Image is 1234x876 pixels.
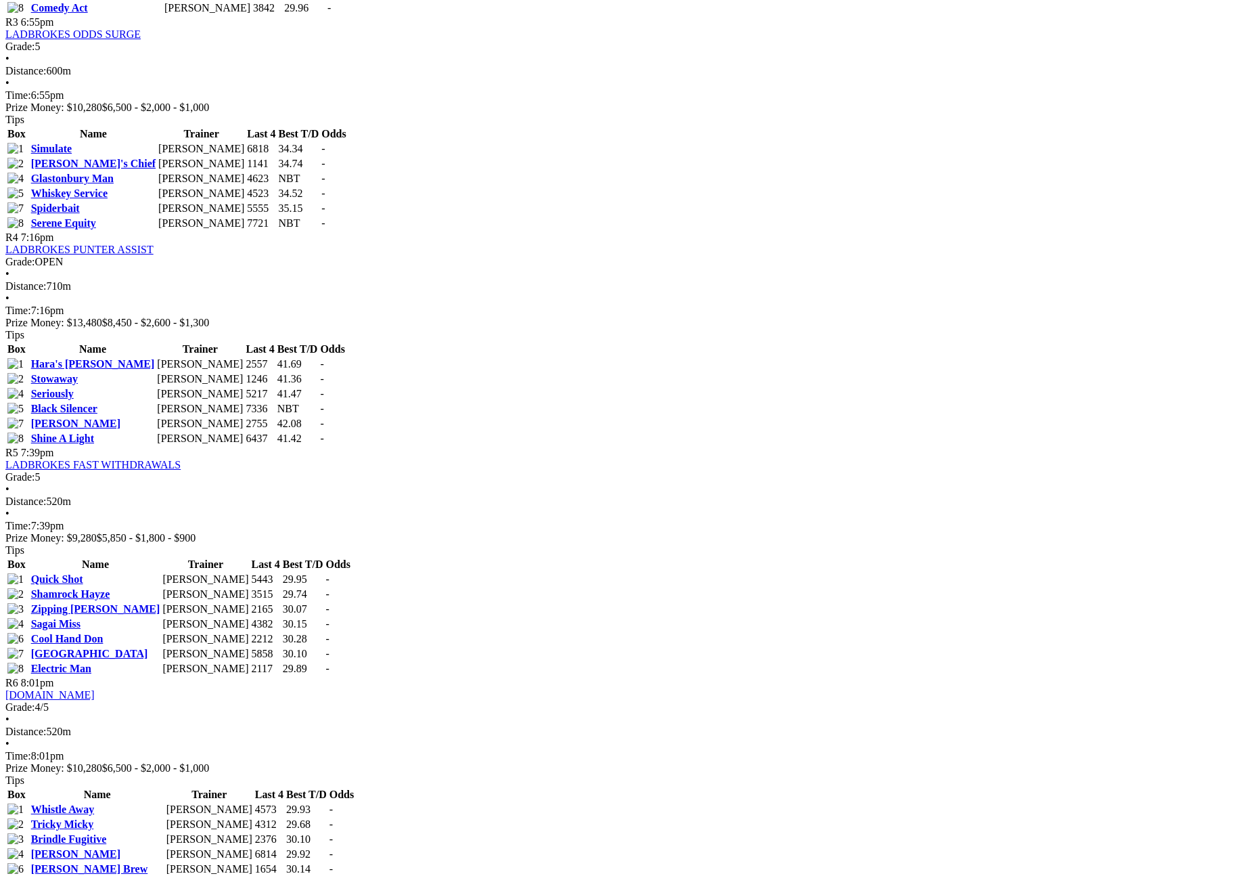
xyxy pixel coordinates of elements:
[329,833,333,845] span: -
[320,403,323,414] span: -
[325,648,329,659] span: -
[5,28,141,40] a: LADBROKES ODDS SURGE
[5,305,1229,317] div: 7:16pm
[162,573,249,586] td: [PERSON_NAME]
[246,187,276,200] td: 4523
[5,317,1229,329] div: Prize Money: $13,480
[7,128,26,139] span: Box
[31,848,120,860] a: [PERSON_NAME]
[102,317,210,328] span: $8,450 - $2,600 - $1,300
[31,618,81,630] a: Sagai Miss
[327,2,331,14] span: -
[251,558,281,571] th: Last 4
[5,256,35,267] span: Grade:
[5,16,18,28] span: R3
[321,217,325,229] span: -
[166,803,253,816] td: [PERSON_NAME]
[162,588,249,601] td: [PERSON_NAME]
[31,588,110,600] a: Shamrock Hayze
[5,280,1229,292] div: 710m
[251,588,281,601] td: 3515
[321,127,346,141] th: Odds
[7,663,24,675] img: 8
[158,127,245,141] th: Trainer
[156,432,244,445] td: [PERSON_NAME]
[31,633,104,644] a: Cool Hand Don
[5,89,31,101] span: Time:
[245,372,275,386] td: 1246
[5,677,18,688] span: R6
[7,158,24,170] img: 2
[5,762,1229,774] div: Prize Money: $10,280
[7,618,24,630] img: 4
[5,89,1229,102] div: 6:55pm
[166,862,253,876] td: [PERSON_NAME]
[31,818,94,830] a: Tricky Micky
[162,617,249,631] td: [PERSON_NAME]
[282,662,324,676] td: 29.89
[5,714,9,725] span: •
[5,544,24,556] span: Tips
[7,818,24,831] img: 2
[254,833,284,846] td: 2376
[251,617,281,631] td: 4382
[7,833,24,846] img: 3
[31,373,78,385] a: Stowaway
[5,292,9,304] span: •
[325,558,350,571] th: Odds
[31,863,148,875] a: [PERSON_NAME] Brew
[5,701,1229,714] div: 4/5
[320,373,323,385] span: -
[166,833,253,846] td: [PERSON_NAME]
[31,388,74,399] a: Seriously
[5,305,31,316] span: Time:
[245,402,275,416] td: 7336
[277,417,319,431] td: 42.08
[329,848,333,860] span: -
[7,2,24,14] img: 8
[158,217,245,230] td: [PERSON_NAME]
[245,387,275,401] td: 5217
[254,862,284,876] td: 1654
[282,603,324,616] td: 30.07
[7,603,24,615] img: 3
[5,496,46,507] span: Distance:
[162,603,249,616] td: [PERSON_NAME]
[254,848,284,861] td: 6814
[30,558,161,571] th: Name
[166,848,253,861] td: [PERSON_NAME]
[164,1,251,15] td: [PERSON_NAME]
[7,173,24,185] img: 4
[5,689,95,701] a: [DOMAIN_NAME]
[329,788,355,802] th: Odds
[156,357,244,371] td: [PERSON_NAME]
[321,173,325,184] span: -
[7,418,24,430] img: 7
[282,632,324,646] td: 30.28
[277,372,319,386] td: 41.36
[162,662,249,676] td: [PERSON_NAME]
[5,508,9,519] span: •
[7,433,24,445] img: 8
[5,256,1229,268] div: OPEN
[5,483,9,495] span: •
[158,187,245,200] td: [PERSON_NAME]
[285,803,327,816] td: 29.93
[285,818,327,831] td: 29.68
[5,244,154,255] a: LADBROKES PUNTER ASSIST
[277,387,319,401] td: 41.47
[31,433,94,444] a: Shine A Light
[158,172,245,185] td: [PERSON_NAME]
[5,701,35,713] span: Grade:
[102,102,210,113] span: $6,500 - $2,000 - $1,000
[325,633,329,644] span: -
[5,232,18,243] span: R4
[246,142,276,156] td: 6818
[5,41,35,52] span: Grade:
[246,172,276,185] td: 4623
[5,774,24,786] span: Tips
[31,573,83,585] a: Quick Shot
[166,788,253,802] th: Trainer
[252,1,282,15] td: 3842
[277,187,319,200] td: 34.52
